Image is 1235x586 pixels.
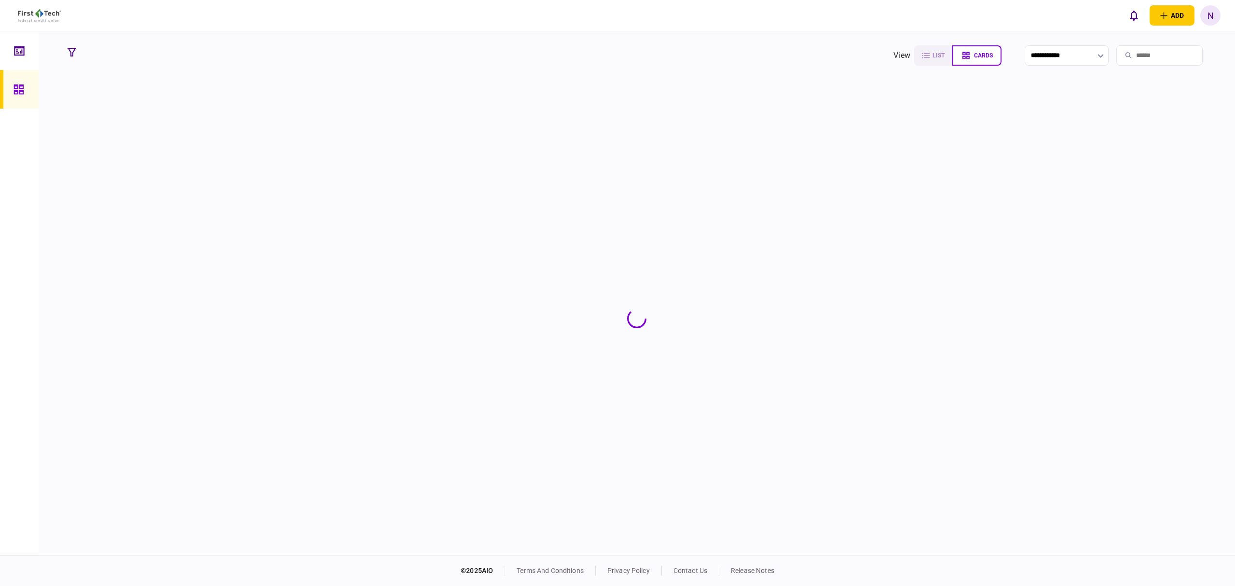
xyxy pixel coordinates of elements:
span: list [933,52,945,59]
a: contact us [673,567,707,574]
button: open adding identity options [1150,5,1194,26]
div: © 2025 AIO [461,566,505,576]
button: list [914,45,952,66]
a: terms and conditions [517,567,584,574]
img: client company logo [18,9,61,22]
span: cards [974,52,993,59]
button: cards [952,45,1002,66]
div: view [893,50,910,61]
button: N [1200,5,1221,26]
a: release notes [731,567,774,574]
button: open notifications list [1124,5,1144,26]
a: privacy policy [607,567,650,574]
